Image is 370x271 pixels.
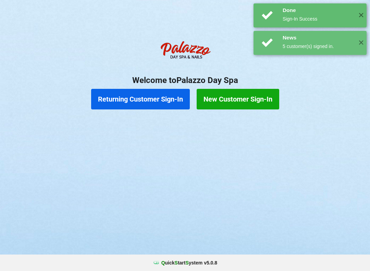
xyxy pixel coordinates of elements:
[91,89,190,109] button: Returning Customer Sign-In
[197,89,279,109] button: New Customer Sign-In
[283,15,353,22] div: Sign-In Success
[161,259,217,266] b: uick tart ystem v 5.0.8
[158,37,212,65] img: PalazzoDaySpaNails-Logo.png
[283,43,353,50] div: 5 customer(s) signed in.
[153,259,160,266] img: favicon.ico
[283,7,353,14] div: Done
[161,260,165,266] span: Q
[175,260,178,266] span: S
[283,34,353,41] div: News
[185,260,188,266] span: S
